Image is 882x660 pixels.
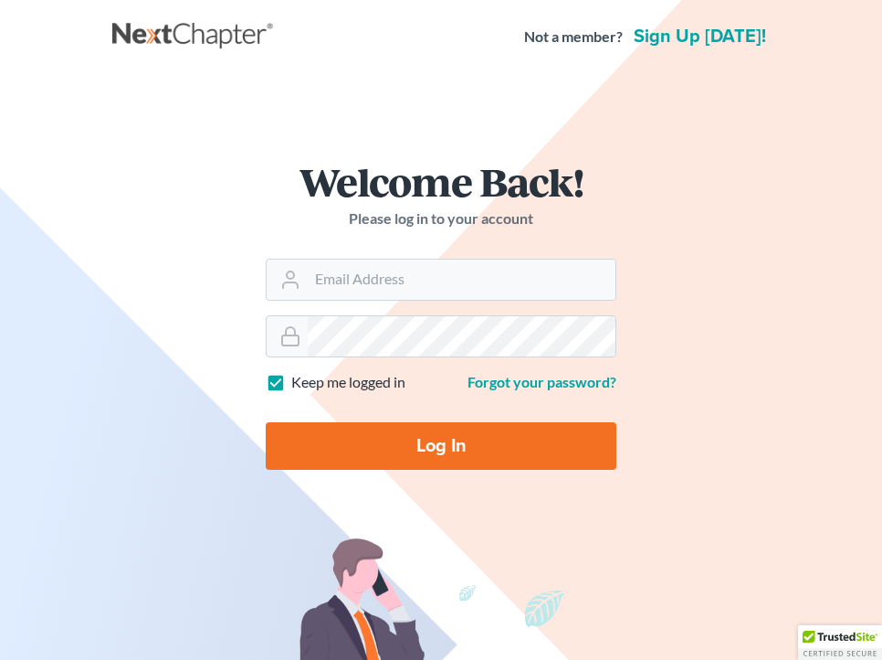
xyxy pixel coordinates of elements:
a: Forgot your password? [467,373,616,390]
a: Sign up [DATE]! [630,27,770,46]
input: Email Address [308,260,615,300]
strong: Not a member? [524,27,623,48]
label: Keep me logged in [291,372,405,393]
h1: Welcome Back! [266,162,616,201]
p: Please log in to your account [266,208,616,229]
input: Log In [266,422,616,470]
div: TrustedSite Certified [798,625,882,660]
